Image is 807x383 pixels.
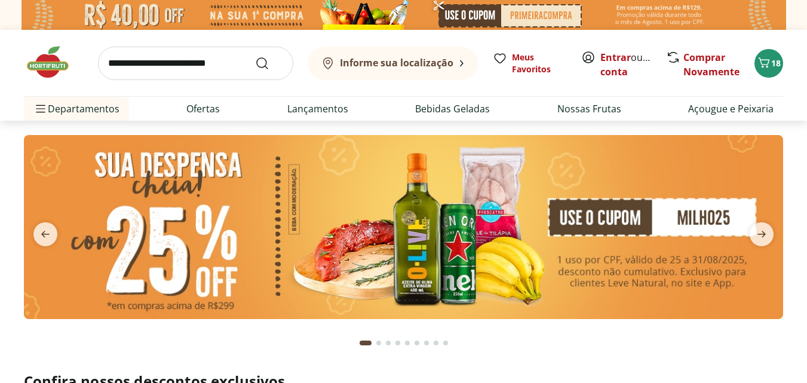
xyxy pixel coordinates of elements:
[255,56,284,71] button: Submit Search
[374,329,383,357] button: Go to page 2 from fs-carousel
[186,102,220,116] a: Ofertas
[771,57,781,69] span: 18
[412,329,422,357] button: Go to page 6 from fs-carousel
[441,329,450,357] button: Go to page 9 from fs-carousel
[308,47,478,80] button: Informe sua localização
[740,222,783,246] button: next
[683,51,740,78] a: Comprar Novamente
[340,56,453,69] b: Informe sua localização
[422,329,431,357] button: Go to page 7 from fs-carousel
[98,47,293,80] input: search
[493,51,567,75] a: Meus Favoritos
[600,50,653,79] span: ou
[403,329,412,357] button: Go to page 5 from fs-carousel
[24,44,84,80] img: Hortifruti
[415,102,490,116] a: Bebidas Geladas
[393,329,403,357] button: Go to page 4 from fs-carousel
[431,329,441,357] button: Go to page 8 from fs-carousel
[600,51,666,78] a: Criar conta
[33,94,119,123] span: Departamentos
[754,49,783,78] button: Carrinho
[600,51,631,64] a: Entrar
[688,102,774,116] a: Açougue e Peixaria
[287,102,348,116] a: Lançamentos
[24,135,783,319] img: cupom
[24,222,67,246] button: previous
[357,329,374,357] button: Current page from fs-carousel
[557,102,621,116] a: Nossas Frutas
[512,51,567,75] span: Meus Favoritos
[33,94,48,123] button: Menu
[383,329,393,357] button: Go to page 3 from fs-carousel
